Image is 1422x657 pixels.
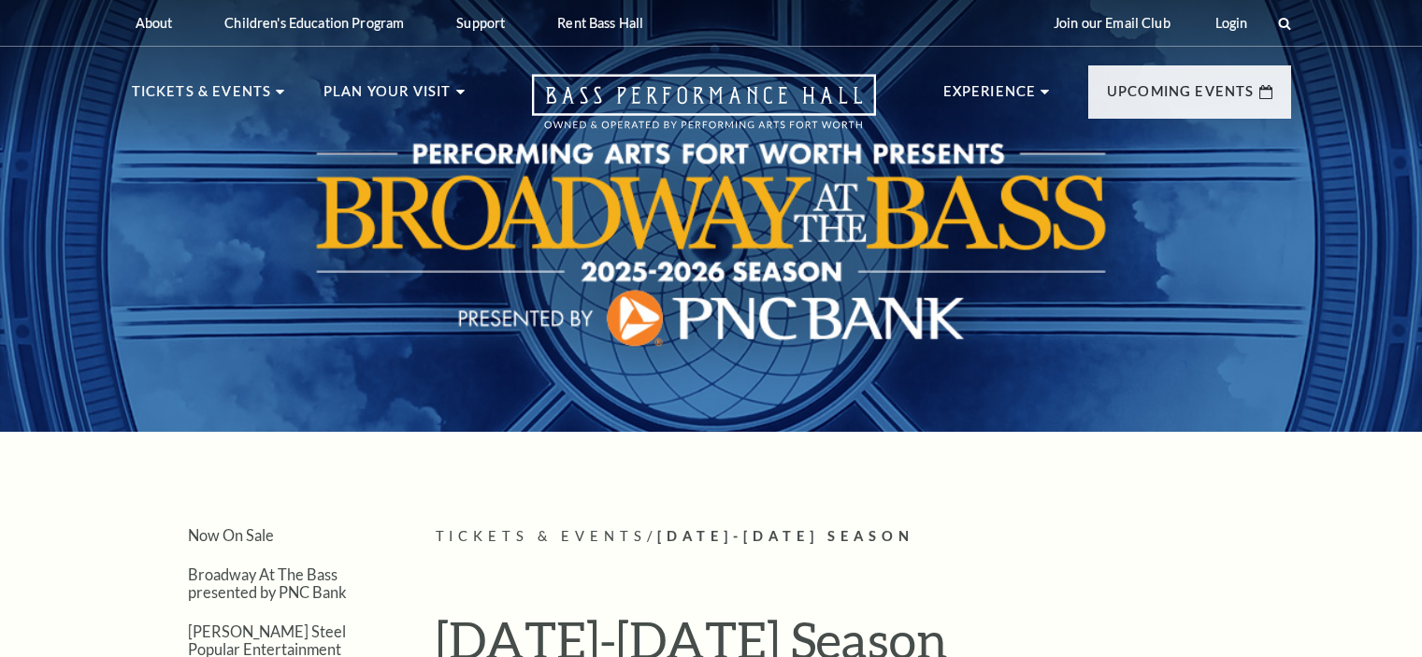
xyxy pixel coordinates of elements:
[132,80,272,114] p: Tickets & Events
[657,528,914,544] span: [DATE]-[DATE] Season
[436,528,648,544] span: Tickets & Events
[436,525,1291,549] p: /
[188,565,347,601] a: Broadway At The Bass presented by PNC Bank
[224,15,404,31] p: Children's Education Program
[188,526,274,544] a: Now On Sale
[943,80,1037,114] p: Experience
[136,15,173,31] p: About
[323,80,452,114] p: Plan Your Visit
[557,15,643,31] p: Rent Bass Hall
[1107,80,1255,114] p: Upcoming Events
[456,15,505,31] p: Support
